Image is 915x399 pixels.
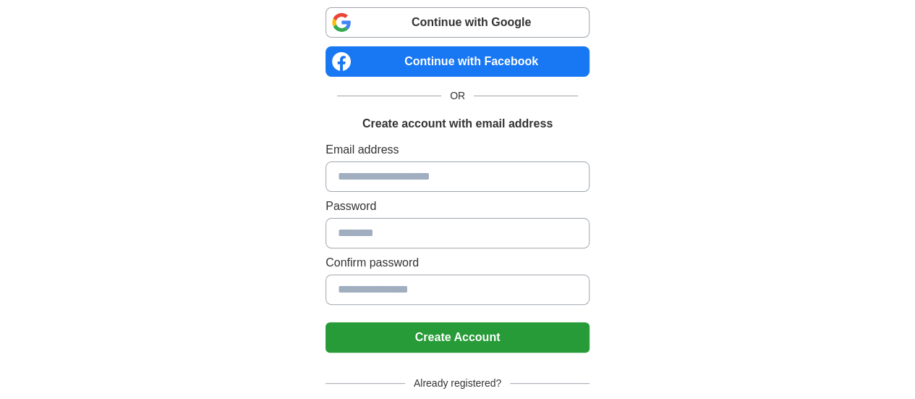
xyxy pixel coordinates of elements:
[405,376,510,391] span: Already registered?
[325,7,590,38] a: Continue with Google
[325,141,590,159] label: Email address
[325,254,590,272] label: Confirm password
[362,115,553,133] h1: Create account with email address
[325,198,590,215] label: Password
[325,322,590,353] button: Create Account
[325,46,590,77] a: Continue with Facebook
[441,88,474,104] span: OR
